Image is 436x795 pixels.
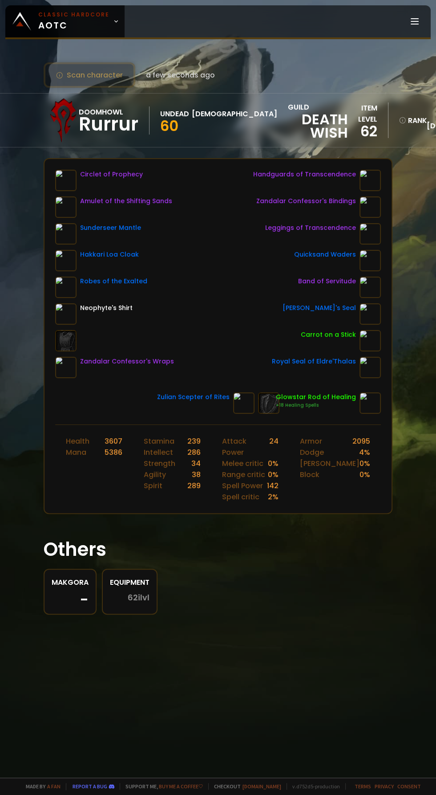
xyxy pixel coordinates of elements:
[79,106,138,118] div: Doomhowl
[55,196,77,218] img: item-21507
[399,115,421,126] div: rank
[187,447,201,458] div: 286
[359,357,381,378] img: item-18469
[359,330,381,351] img: item-11122
[298,277,356,286] div: Band of Servitude
[233,392,254,414] img: item-22713
[66,436,89,447] div: Health
[191,458,201,469] div: 34
[144,447,173,458] div: Intellect
[359,196,381,218] img: item-19842
[359,223,381,245] img: item-16922
[359,392,381,414] img: item-15281
[288,102,348,139] div: guild
[144,480,162,491] div: Spirit
[73,783,107,790] a: Report a bug
[44,535,392,563] h1: Others
[102,569,157,615] a: Equipment62ilvl
[187,480,201,491] div: 289
[301,330,356,339] div: Carrot on a Stick
[397,783,421,790] a: Consent
[359,447,370,458] div: 4 %
[222,458,263,469] div: Melee critic
[120,783,203,790] span: Support me,
[352,436,370,447] div: 2095
[52,577,89,588] div: Makgora
[55,303,77,325] img: item-53
[359,303,381,325] img: item-19893
[55,357,77,378] img: item-19843
[66,447,86,458] div: Mana
[294,250,356,259] div: Quicksand Waders
[38,11,109,32] span: AOTC
[160,116,178,136] span: 60
[268,491,279,502] div: 2 %
[265,223,356,232] div: Leggings of Transcendence
[52,593,89,607] div: -
[55,277,77,298] img: item-13346
[300,447,324,458] div: Dodge
[267,480,279,491] div: 142
[300,436,322,447] div: Armor
[105,436,122,447] div: 3607
[187,436,201,447] div: 239
[359,277,381,298] img: item-22721
[222,469,265,480] div: Range critic
[159,783,203,790] a: Buy me a coffee
[80,223,141,232] div: Sunderseer Mantle
[44,569,97,615] a: Makgora-
[55,170,77,191] img: item-16813
[268,458,279,469] div: 0 %
[80,277,147,286] div: Robes of the Exalted
[44,62,135,88] button: Scan character
[348,102,377,125] div: item level
[5,5,125,37] a: Classic HardcoreAOTC
[144,458,175,469] div: Strength
[287,783,340,790] span: v. d752d5 - production
[110,577,149,588] div: Equipment
[272,357,356,366] div: Royal Seal of Eldre'Thalas
[359,170,381,191] img: item-16920
[144,469,166,480] div: Agility
[283,303,356,313] div: [PERSON_NAME]'s Seal
[300,469,319,480] div: Block
[144,436,174,447] div: Stamina
[222,491,259,502] div: Spell critic
[79,118,138,131] div: Rurrur
[222,480,263,491] div: Spell Power
[256,196,356,206] div: Zandalar Confessor's Bindings
[375,783,394,790] a: Privacy
[80,303,133,313] div: Neophyte's Shirt
[80,250,139,259] div: Hakkari Loa Cloak
[146,69,215,81] span: a few seconds ago
[80,357,174,366] div: Zandalar Confessor's Wraps
[55,223,77,245] img: item-13185
[105,447,122,458] div: 5386
[359,250,381,271] img: item-21489
[47,783,61,790] a: a fan
[38,11,109,19] small: Classic Hardcore
[20,783,61,790] span: Made by
[276,402,356,409] div: +18 Healing Spells
[192,469,201,480] div: 38
[359,458,370,469] div: 0 %
[359,469,370,480] div: 0 %
[80,196,172,206] div: Amulet of the Shifting Sands
[160,108,189,119] div: Undead
[242,783,281,790] a: [DOMAIN_NAME]
[222,436,269,458] div: Attack Power
[253,170,356,179] div: Handguards of Transcendence
[348,125,377,138] div: 62
[128,593,149,602] span: 62 ilvl
[276,392,356,402] div: Glowstar Rod of Healing
[55,250,77,271] img: item-19870
[192,108,277,119] div: [DEMOGRAPHIC_DATA]
[288,113,348,139] span: Death Wish
[80,170,143,179] div: Circlet of Prophecy
[355,783,371,790] a: Terms
[300,458,359,469] div: [PERSON_NAME]
[268,469,279,480] div: 0 %
[208,783,281,790] span: Checkout
[157,392,230,402] div: Zulian Scepter of Rites
[269,436,279,458] div: 24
